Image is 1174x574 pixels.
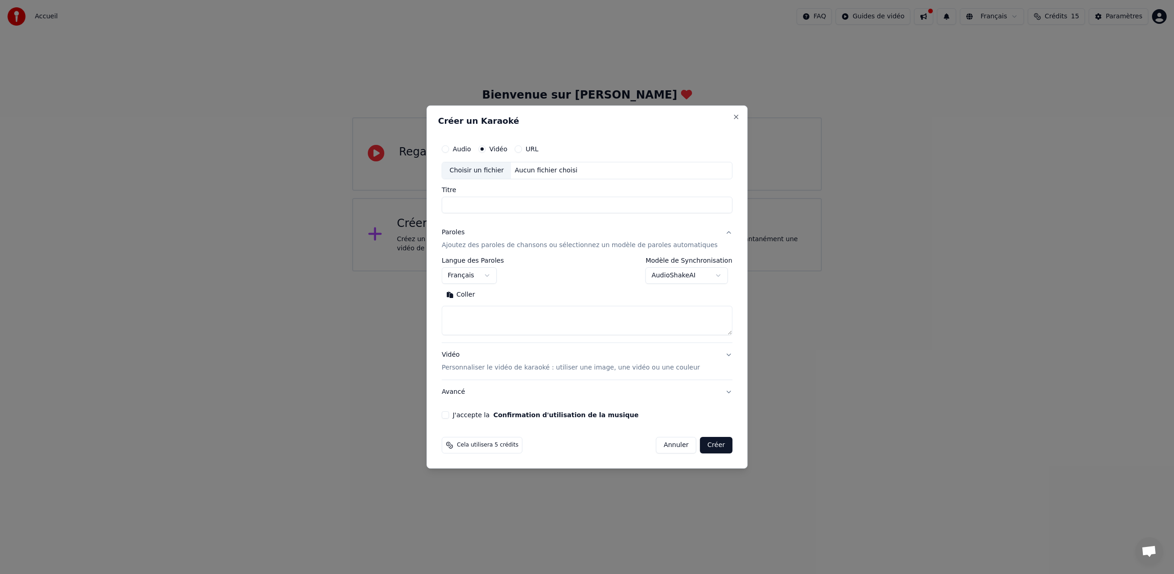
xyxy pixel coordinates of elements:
button: ParolesAjoutez des paroles de chansons ou sélectionnez un modèle de paroles automatiques [442,221,732,257]
label: Vidéo [489,146,507,152]
label: Audio [453,146,471,152]
p: Personnaliser le vidéo de karaoké : utiliser une image, une vidéo ou une couleur [442,363,700,372]
label: J'accepte la [453,412,638,418]
label: Modèle de Synchronisation [646,257,732,264]
h2: Créer un Karaoké [438,117,736,125]
p: Ajoutez des paroles de chansons ou sélectionnez un modèle de paroles automatiques [442,241,718,250]
button: J'accepte la [493,412,639,418]
button: Créer [700,437,732,453]
div: Paroles [442,228,465,237]
label: Langue des Paroles [442,257,504,264]
button: VidéoPersonnaliser le vidéo de karaoké : utiliser une image, une vidéo ou une couleur [442,343,732,380]
button: Avancé [442,380,732,404]
div: Vidéo [442,350,700,372]
label: URL [526,146,538,152]
span: Cela utilisera 5 crédits [457,442,518,449]
div: Aucun fichier choisi [511,166,581,175]
label: Titre [442,187,732,193]
button: Coller [442,287,480,302]
div: Choisir un fichier [442,162,511,179]
button: Annuler [656,437,696,453]
div: ParolesAjoutez des paroles de chansons ou sélectionnez un modèle de paroles automatiques [442,257,732,342]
